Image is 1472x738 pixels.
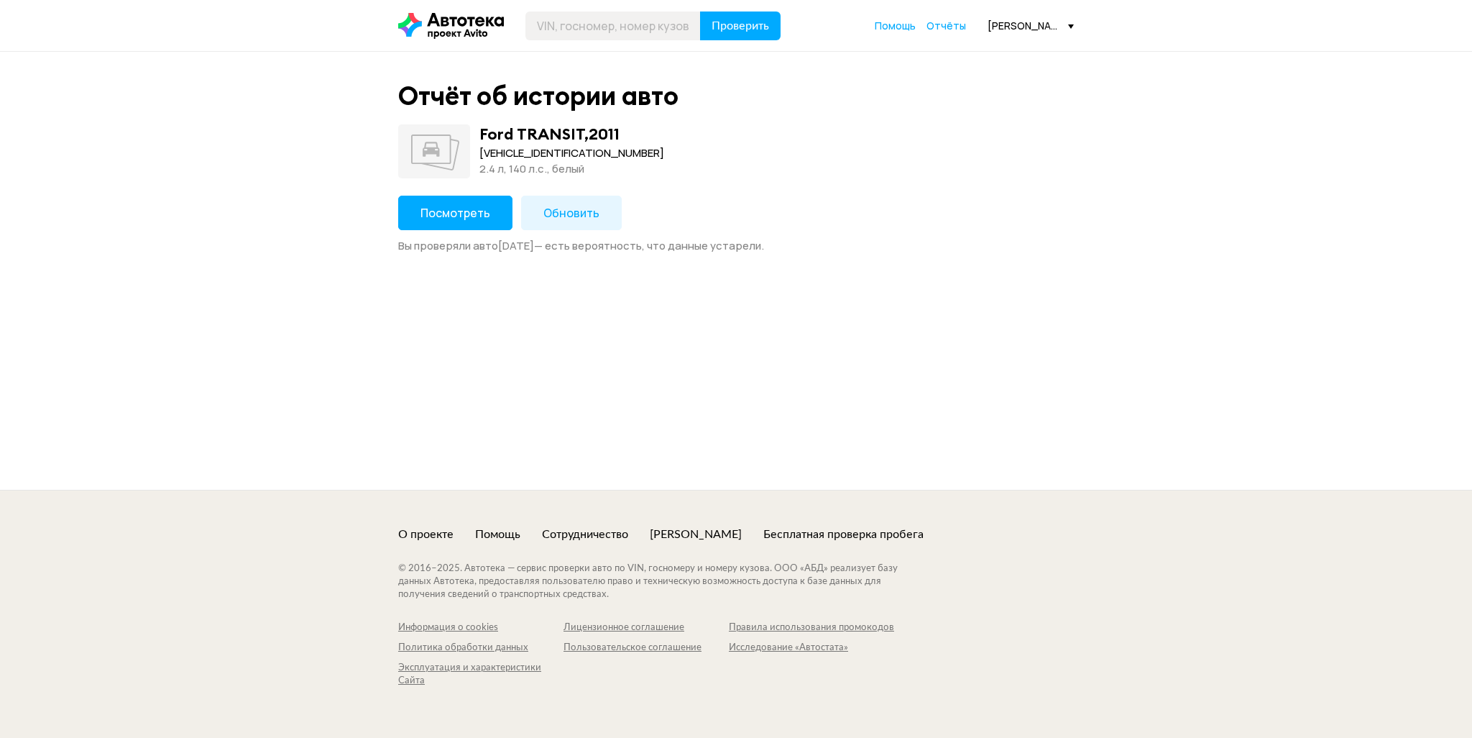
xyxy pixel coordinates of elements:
[563,621,729,634] a: Лицензионное соглашение
[542,527,628,542] a: Сотрудничество
[926,19,966,32] span: Отчёты
[875,19,916,32] span: Помощь
[521,196,622,230] button: Обновить
[479,145,664,161] div: [VEHICLE_IDENTIFICATION_NUMBER]
[398,562,926,601] div: © 2016– 2025 . Автотека — сервис проверки авто по VIN, госномеру и номеру кузова. ООО «АБД» реали...
[712,20,769,32] span: Проверить
[763,527,924,542] a: Бесплатная проверка пробега
[875,19,916,33] a: Помощь
[398,196,512,230] button: Посмотреть
[543,205,599,221] span: Обновить
[475,527,520,542] a: Помощь
[729,621,894,634] a: Правила использования промокодов
[700,12,781,40] button: Проверить
[479,124,620,143] div: Ford TRANSIT , 2011
[398,642,563,655] a: Политика обработки данных
[563,642,729,655] a: Пользовательское соглашение
[525,12,701,40] input: VIN, госномер, номер кузова
[398,81,678,111] div: Отчёт об истории авто
[398,527,454,542] a: О проекте
[729,642,894,655] a: Исследование «Автостата»
[988,19,1074,32] div: [PERSON_NAME][EMAIL_ADDRESS][DOMAIN_NAME]
[398,239,1074,253] div: Вы проверяли авто [DATE] — есть вероятность, что данные устарели.
[420,205,490,221] span: Посмотреть
[650,527,742,542] a: [PERSON_NAME]
[926,19,966,33] a: Отчёты
[479,161,664,177] div: 2.4 л, 140 л.c., белый
[398,621,563,634] a: Информация о cookies
[398,662,563,688] a: Эксплуатация и характеристики Сайта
